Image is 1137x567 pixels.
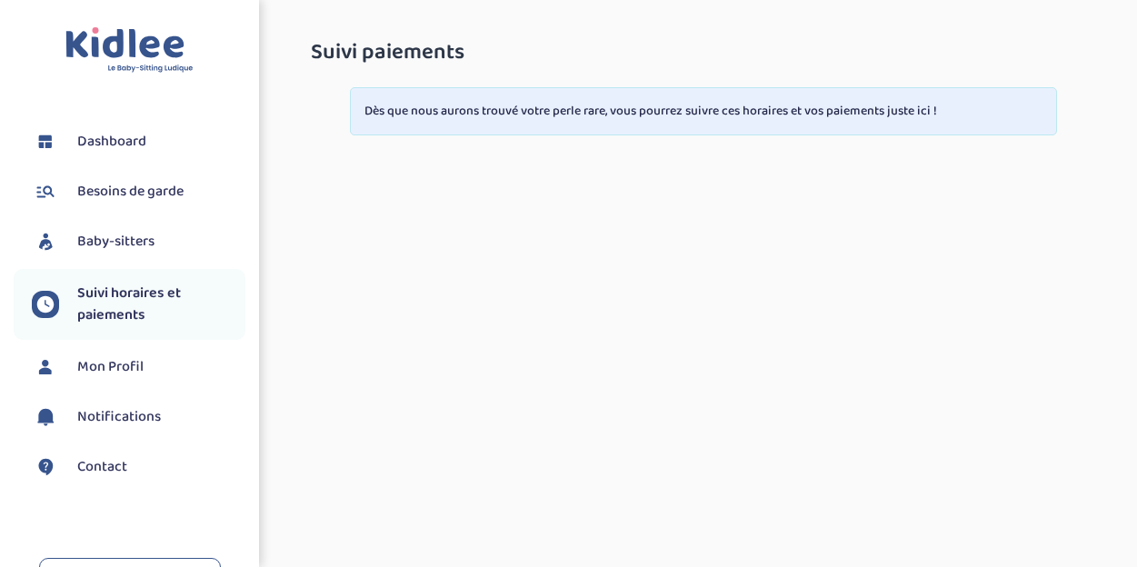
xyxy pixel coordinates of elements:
[32,453,245,481] a: Contact
[77,456,127,478] span: Contact
[77,131,146,153] span: Dashboard
[77,283,245,326] span: Suivi horaires et paiements
[77,356,144,378] span: Mon Profil
[32,353,245,381] a: Mon Profil
[364,102,1042,121] p: Dès que nous aurons trouvé votre perle rare, vous pourrez suivre ces horaires et vos paiements ju...
[32,453,59,481] img: contact.svg
[32,228,59,255] img: babysitters.svg
[65,27,194,74] img: logo.svg
[77,406,161,428] span: Notifications
[77,231,155,253] span: Baby-sitters
[32,353,59,381] img: profil.svg
[77,181,184,203] span: Besoins de garde
[32,403,245,431] a: Notifications
[32,178,59,205] img: besoin.svg
[32,291,59,318] img: suivihoraire.svg
[32,228,245,255] a: Baby-sitters
[32,128,245,155] a: Dashboard
[32,128,59,155] img: dashboard.svg
[311,41,464,65] span: Suivi paiements
[32,178,245,205] a: Besoins de garde
[32,403,59,431] img: notification.svg
[32,283,245,326] a: Suivi horaires et paiements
